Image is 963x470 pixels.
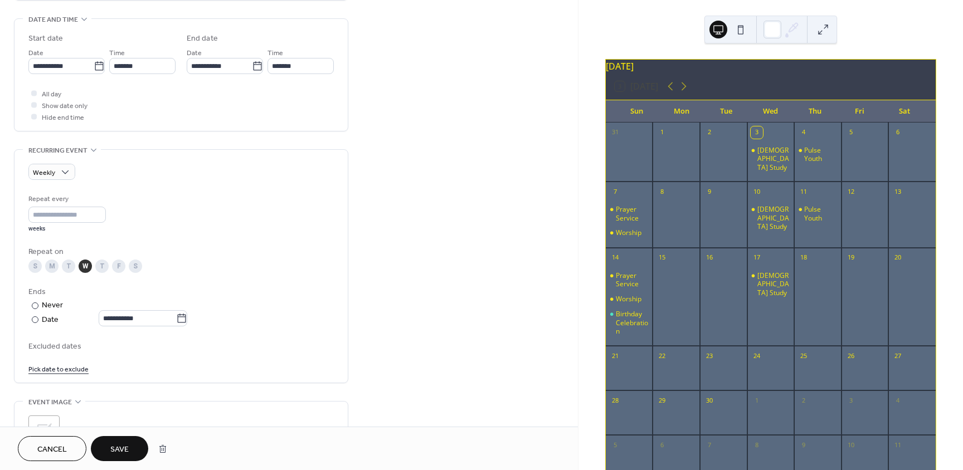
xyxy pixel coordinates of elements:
div: 26 [845,350,857,362]
span: Hide end time [42,112,84,124]
div: Thu [793,100,838,123]
div: M [45,260,59,273]
span: Pick date to exclude [28,364,89,375]
span: Event image [28,396,72,408]
button: Save [91,436,148,461]
div: 10 [845,439,857,451]
div: weeks [28,225,106,233]
div: Bible Study [747,271,795,297]
div: [DEMOGRAPHIC_DATA] Study [757,271,790,297]
div: Prayer Service [616,271,649,288]
div: Sat [882,100,927,123]
div: Fri [838,100,882,123]
div: S [129,260,142,273]
span: Save [110,444,129,456]
div: 12 [845,185,857,198]
div: 11 [797,185,810,198]
div: 21 [609,350,621,362]
div: 20 [892,252,904,264]
div: Date [42,314,187,326]
div: 28 [609,394,621,407]
div: Repeat on [28,246,332,258]
div: T [62,260,75,273]
span: Time [109,47,125,59]
span: Weekly [33,167,55,179]
div: 4 [797,126,810,139]
div: Wed [748,100,793,123]
div: Worship [606,228,653,237]
div: Repeat every [28,193,104,205]
div: 10 [751,185,763,198]
div: 19 [845,252,857,264]
div: [DATE] [606,60,936,73]
div: 9 [797,439,810,451]
div: 29 [656,394,668,407]
div: 8 [751,439,763,451]
span: Show date only [42,100,87,112]
div: 25 [797,350,810,362]
div: 8 [656,185,668,198]
div: 11 [892,439,904,451]
div: 6 [656,439,668,451]
div: [DEMOGRAPHIC_DATA] Study [757,146,790,172]
span: Recurring event [28,145,87,156]
div: Sun [615,100,659,123]
span: Date [187,47,202,59]
div: 18 [797,252,810,264]
div: W [79,260,92,273]
div: 5 [845,126,857,139]
div: Prayer Service [616,205,649,222]
div: Prayer Service [606,205,653,222]
div: S [28,260,42,273]
div: ; [28,415,60,447]
div: 24 [751,350,763,362]
div: Worship [616,228,641,237]
div: 27 [892,350,904,362]
div: 2 [797,394,810,407]
div: 1 [751,394,763,407]
div: Never [42,300,64,311]
div: 3 [751,126,763,139]
span: Cancel [37,444,67,456]
span: Excluded dates [28,341,334,352]
div: Birthday Celebration [606,310,653,336]
span: Date [28,47,43,59]
div: Pulse Youth [794,146,842,163]
div: Pulse Youth [794,205,842,222]
div: F [112,260,125,273]
div: Bible Study [747,146,795,172]
div: 30 [703,394,716,407]
div: Bible Study [747,205,795,231]
div: Worship [616,295,641,303]
div: 31 [609,126,621,139]
div: 15 [656,252,668,264]
div: Worship [606,295,653,303]
span: Date and time [28,14,78,26]
span: All day [42,89,61,100]
div: Tue [704,100,748,123]
div: 16 [703,252,716,264]
span: Time [267,47,283,59]
div: 23 [703,350,716,362]
div: Prayer Service [606,271,653,288]
div: 22 [656,350,668,362]
div: Ends [28,286,332,298]
div: 9 [703,185,716,198]
div: Start date [28,33,63,45]
div: 2 [703,126,716,139]
div: 1 [656,126,668,139]
div: 17 [751,252,763,264]
div: 13 [892,185,904,198]
div: 5 [609,439,621,451]
div: T [95,260,109,273]
div: 7 [703,439,716,451]
div: Pulse Youth [804,205,837,222]
div: End date [187,33,218,45]
button: Cancel [18,436,86,461]
div: 3 [845,394,857,407]
div: Mon [659,100,704,123]
div: Pulse Youth [804,146,837,163]
div: Birthday Celebration [616,310,649,336]
div: 7 [609,185,621,198]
